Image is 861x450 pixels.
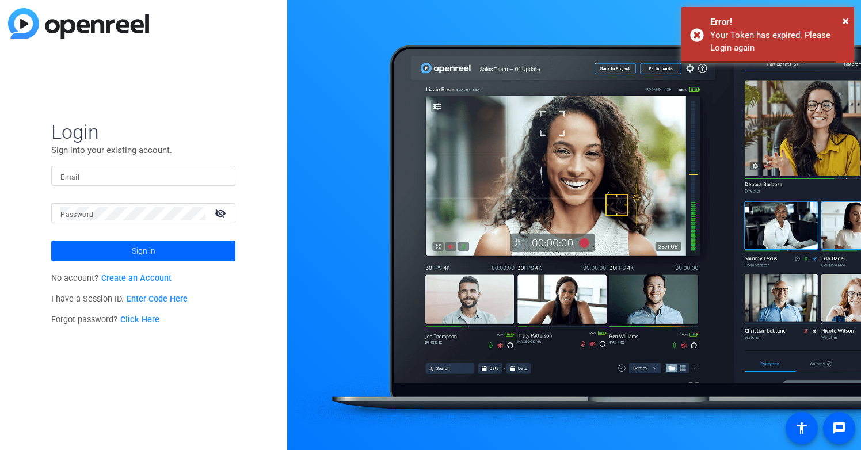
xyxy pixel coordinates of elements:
input: Enter Email Address [60,169,226,183]
button: Close [843,12,849,29]
div: Your Token has expired. Please Login again [710,29,845,55]
mat-label: Email [60,173,79,181]
div: Error! [710,16,845,29]
span: Login [51,120,235,144]
mat-icon: visibility_off [208,205,235,222]
a: Enter Code Here [127,294,188,304]
mat-label: Password [60,211,93,219]
a: Create an Account [101,273,172,283]
p: Sign into your existing account. [51,144,235,157]
mat-icon: accessibility [795,421,809,435]
img: blue-gradient.svg [8,8,149,39]
span: I have a Session ID. [51,294,188,304]
a: Click Here [120,315,159,325]
span: Sign in [132,237,155,265]
span: No account? [51,273,172,283]
mat-icon: message [832,421,846,435]
span: Forgot password? [51,315,159,325]
button: Sign in [51,241,235,261]
span: × [843,14,849,28]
